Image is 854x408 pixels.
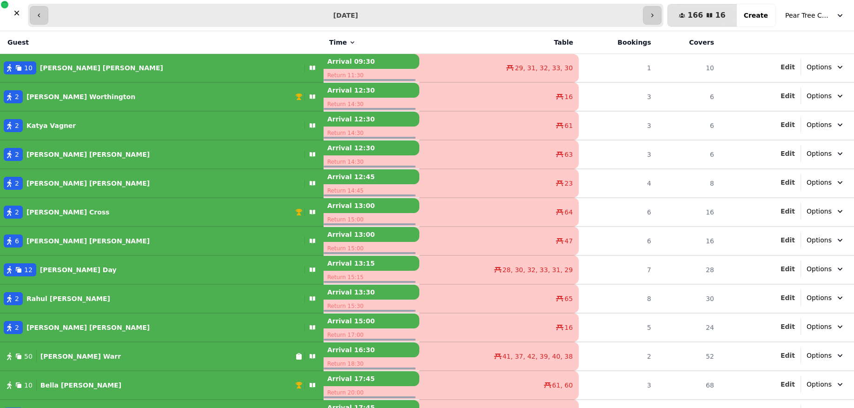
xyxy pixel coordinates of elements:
[807,120,832,129] span: Options
[324,184,419,197] p: Return 14:45
[40,352,121,361] p: [PERSON_NAME] Warr
[40,381,121,390] p: Bella [PERSON_NAME]
[324,127,419,140] p: Return 14:30
[781,179,795,186] span: Edit
[579,313,657,342] td: 5
[324,155,419,168] p: Return 14:30
[807,264,832,274] span: Options
[657,198,720,227] td: 16
[657,31,720,54] th: Covers
[801,59,850,75] button: Options
[324,54,419,69] p: Arrival 09:30
[801,174,850,191] button: Options
[324,271,419,284] p: Return 15:15
[324,69,419,82] p: Return 11:30
[736,4,775,27] button: Create
[324,242,419,255] p: Return 15:00
[807,178,832,187] span: Options
[657,313,720,342] td: 24
[781,351,795,360] button: Edit
[324,314,419,328] p: Arrival 15:00
[781,121,795,128] span: Edit
[15,150,19,159] span: 2
[807,62,832,72] span: Options
[26,236,150,246] p: [PERSON_NAME] [PERSON_NAME]
[324,140,419,155] p: Arrival 12:30
[579,111,657,140] td: 3
[24,265,33,274] span: 12
[324,227,419,242] p: Arrival 13:00
[781,237,795,243] span: Edit
[801,232,850,248] button: Options
[579,82,657,111] td: 3
[26,150,150,159] p: [PERSON_NAME] [PERSON_NAME]
[780,7,850,24] button: Pear Tree Cafe ([GEOGRAPHIC_DATA])
[26,179,150,188] p: [PERSON_NAME] [PERSON_NAME]
[781,264,795,274] button: Edit
[515,63,573,73] span: 29, 31, 32, 33, 30
[26,121,76,130] p: Katya Vagner
[807,293,832,302] span: Options
[781,62,795,72] button: Edit
[744,12,768,19] span: Create
[26,323,150,332] p: [PERSON_NAME] [PERSON_NAME]
[579,169,657,198] td: 4
[668,4,737,27] button: 16616
[324,112,419,127] p: Arrival 12:30
[40,265,117,274] p: [PERSON_NAME] Day
[324,83,419,98] p: Arrival 12:30
[801,145,850,162] button: Options
[15,121,19,130] span: 2
[503,265,573,274] span: 28, 30, 32, 33, 31, 29
[807,380,832,389] span: Options
[801,203,850,220] button: Options
[579,255,657,284] td: 7
[781,380,795,389] button: Edit
[801,376,850,393] button: Options
[24,63,33,73] span: 10
[801,87,850,104] button: Options
[15,294,19,303] span: 2
[15,236,19,246] span: 6
[781,149,795,158] button: Edit
[24,381,33,390] span: 10
[807,149,832,158] span: Options
[657,342,720,371] td: 52
[324,342,419,357] p: Arrival 16:30
[15,323,19,332] span: 2
[781,323,795,330] span: Edit
[579,342,657,371] td: 2
[801,318,850,335] button: Options
[657,140,720,169] td: 6
[579,198,657,227] td: 6
[324,98,419,111] p: Return 14:30
[781,93,795,99] span: Edit
[781,235,795,245] button: Edit
[807,351,832,360] span: Options
[785,11,832,20] span: Pear Tree Cafe ([GEOGRAPHIC_DATA])
[324,328,419,341] p: Return 17:00
[324,213,419,226] p: Return 15:00
[564,150,573,159] span: 63
[15,179,19,188] span: 2
[419,31,579,54] th: Table
[324,371,419,386] p: Arrival 17:45
[781,293,795,302] button: Edit
[657,54,720,83] td: 10
[329,38,356,47] button: Time
[657,255,720,284] td: 28
[40,63,163,73] p: [PERSON_NAME] [PERSON_NAME]
[324,386,419,399] p: Return 20:00
[781,178,795,187] button: Edit
[807,322,832,331] span: Options
[564,121,573,130] span: 61
[801,347,850,364] button: Options
[781,294,795,301] span: Edit
[324,169,419,184] p: Arrival 12:45
[24,352,33,361] span: 50
[26,92,135,101] p: [PERSON_NAME] Worthington
[564,179,573,188] span: 23
[801,261,850,277] button: Options
[579,371,657,400] td: 3
[781,381,795,388] span: Edit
